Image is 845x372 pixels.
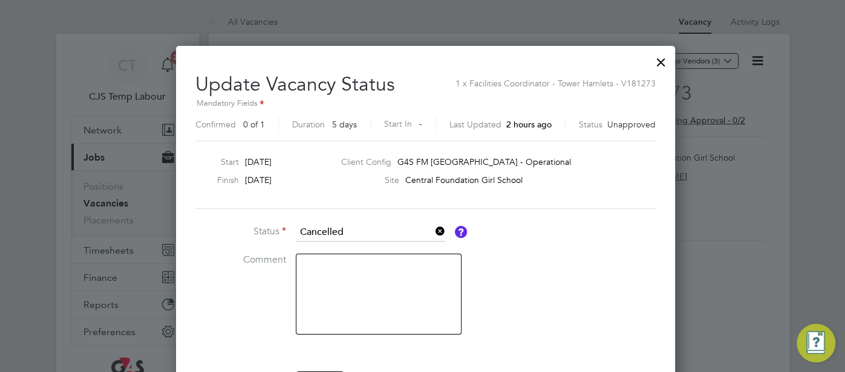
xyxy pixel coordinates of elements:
[579,119,602,130] label: Status
[195,254,286,266] label: Comment
[341,156,391,167] label: Client Config
[397,156,571,167] span: G4S FM [GEOGRAPHIC_DATA] - Operational
[607,119,656,130] span: Unapproved
[195,119,236,130] label: Confirmed
[296,223,445,242] input: Select one
[449,119,501,130] label: Last Updated
[191,156,239,167] label: Start
[195,97,656,111] div: Mandatory Fields
[195,63,656,136] h2: Update Vacancy Status
[405,175,523,185] span: Central Foundation Girl School
[191,175,239,185] label: Finish
[419,118,422,129] span: -
[245,156,272,167] span: [DATE]
[332,119,357,130] span: 5 days
[455,226,467,238] button: Vacancy Status Definitions
[797,324,835,362] button: Engage Resource Center
[195,225,286,238] label: Status
[292,119,325,130] label: Duration
[341,175,399,185] label: Site
[245,175,272,185] span: [DATE]
[506,119,552,130] span: 2 hours ago
[455,72,656,89] span: 1 x Facilities Coordinator - Tower Hamlets - V181273
[384,117,412,132] label: Start In
[243,119,265,130] span: 0 of 1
